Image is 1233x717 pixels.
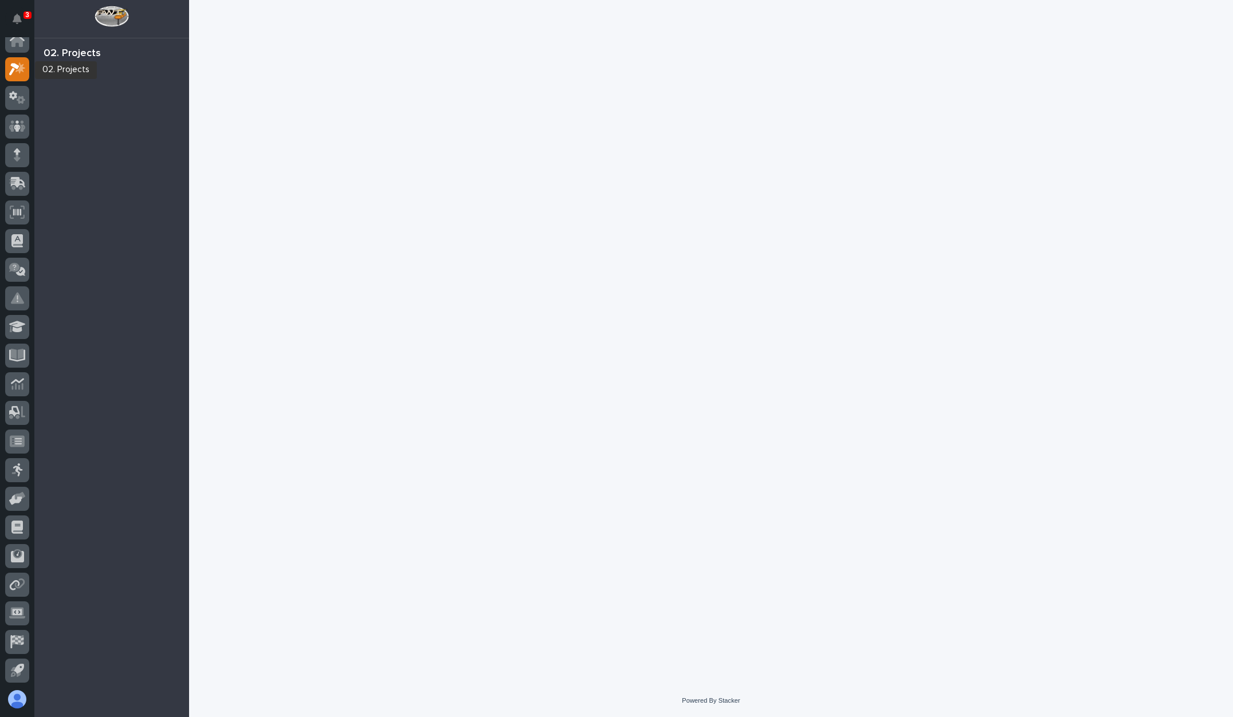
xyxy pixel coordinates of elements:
button: users-avatar [5,687,29,711]
div: Notifications3 [14,14,29,32]
a: Powered By Stacker [682,697,740,704]
img: Workspace Logo [95,6,128,27]
button: Notifications [5,7,29,31]
p: 3 [25,11,29,19]
div: 02. Projects [44,48,101,60]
